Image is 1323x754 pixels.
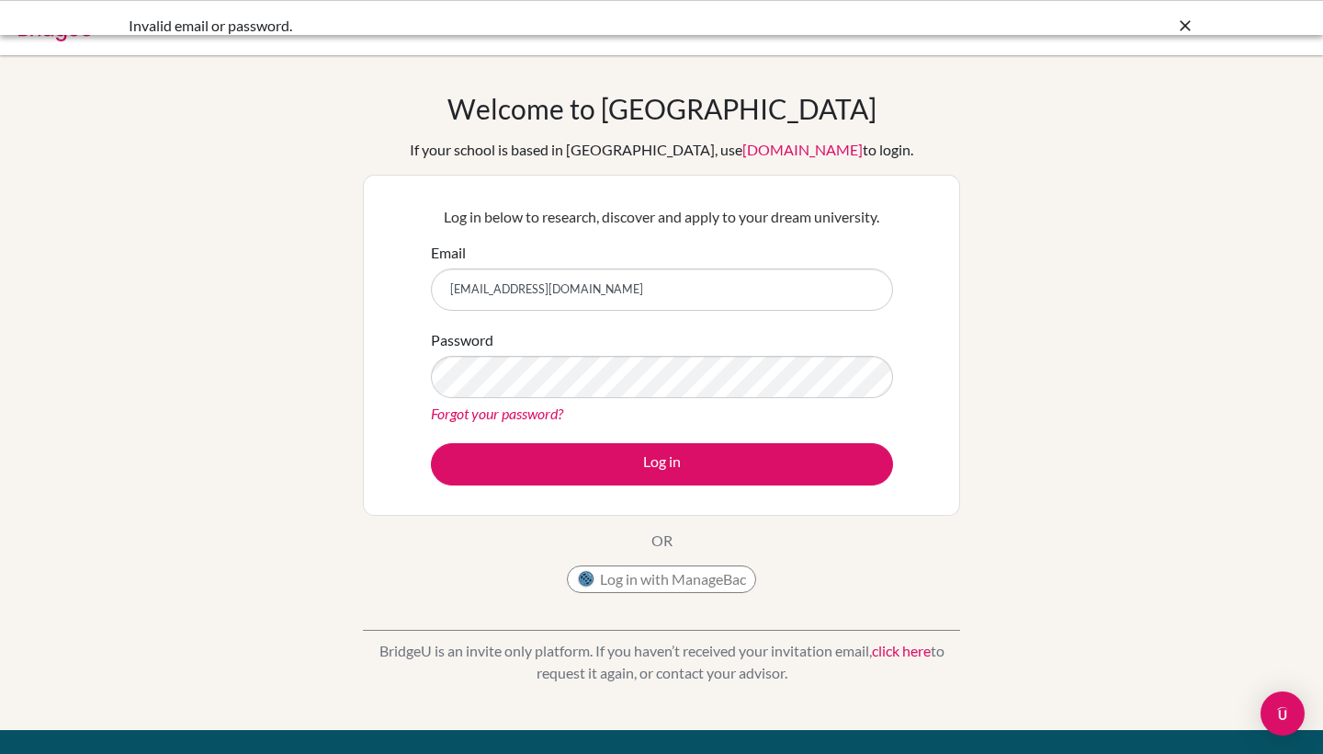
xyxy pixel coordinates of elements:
[447,92,876,125] h1: Welcome to [GEOGRAPHIC_DATA]
[410,139,913,161] div: If your school is based in [GEOGRAPHIC_DATA], use to login.
[431,242,466,264] label: Email
[431,206,893,228] p: Log in below to research, discover and apply to your dream university.
[431,329,493,351] label: Password
[431,443,893,486] button: Log in
[363,640,960,684] p: BridgeU is an invite only platform. If you haven’t received your invitation email, to request it ...
[1261,691,1305,736] div: Open Intercom Messenger
[431,405,563,422] a: Forgot your password?
[567,565,756,593] button: Log in with ManageBac
[129,15,919,37] div: Invalid email or password.
[651,530,673,552] p: OR
[742,141,863,158] a: [DOMAIN_NAME]
[872,642,931,659] a: click here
